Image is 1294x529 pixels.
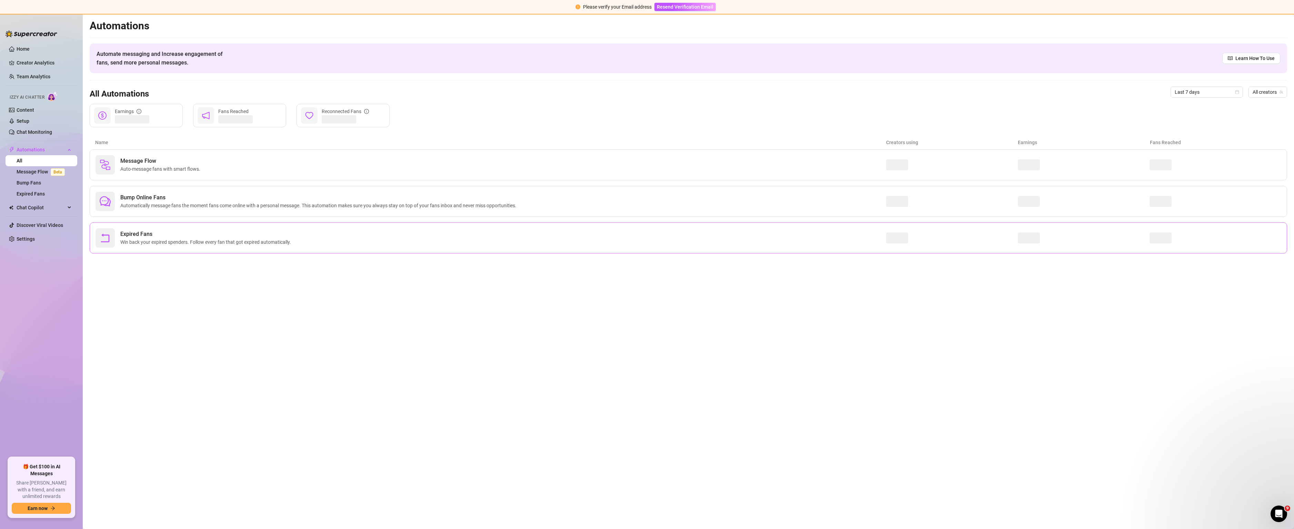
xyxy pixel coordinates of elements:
span: info-circle [137,109,141,114]
article: Creators using [886,139,1018,146]
span: Bump Online Fans [120,193,519,202]
a: Content [17,107,34,113]
span: Share [PERSON_NAME] with a friend, and earn unlimited rewards [12,480,71,500]
span: arrow-right [50,506,55,511]
span: Learn How To Use [1235,54,1275,62]
img: Chat Copilot [9,205,13,210]
button: Earn nowarrow-right [12,503,71,514]
span: exclamation-circle [575,4,580,9]
span: calendar [1235,90,1239,94]
span: heart [305,111,313,120]
article: Name [95,139,886,146]
span: Automations [17,144,66,155]
button: Resend Verification Email [654,3,716,11]
span: 9 [1285,506,1290,511]
span: Win back your expired spenders. Follow every fan that got expired automatically. [120,238,294,246]
span: team [1279,90,1283,94]
img: logo-BBDzfeDw.svg [6,30,57,37]
span: Fans Reached [218,109,249,114]
a: Bump Fans [17,180,41,186]
span: Last 7 days [1175,87,1239,97]
span: info-circle [364,109,369,114]
a: Home [17,46,30,52]
span: rollback [100,232,111,243]
h3: All Automations [90,89,149,100]
a: Team Analytics [17,74,50,79]
span: Automate messaging and Increase engagement of fans, send more personal messages. [97,50,229,67]
span: Beta [51,168,65,176]
a: Creator Analytics [17,57,72,68]
span: notification [202,111,210,120]
a: Settings [17,236,35,242]
img: AI Chatter [47,91,58,101]
a: Learn How To Use [1222,53,1280,64]
iframe: Intercom live chat [1271,506,1287,522]
span: comment [100,196,111,207]
a: Chat Monitoring [17,129,52,135]
span: Chat Copilot [17,202,66,213]
h2: Automations [90,19,1287,32]
span: Automatically message fans the moment fans come online with a personal message. This automation m... [120,202,519,209]
div: Reconnected Fans [322,108,369,115]
a: All [17,158,22,163]
span: All creators [1253,87,1283,97]
span: Expired Fans [120,230,294,238]
span: Resend Verification Email [657,4,713,10]
a: Message FlowBeta [17,169,68,174]
span: Auto-message fans with smart flows. [120,165,203,173]
span: Earn now [28,506,48,511]
article: Fans Reached [1150,139,1282,146]
span: read [1228,56,1233,61]
article: Earnings [1018,139,1150,146]
span: thunderbolt [9,147,14,152]
span: 🎁 Get $100 in AI Messages [12,463,71,477]
a: Discover Viral Videos [17,222,63,228]
span: Message Flow [120,157,203,165]
span: dollar [98,111,107,120]
div: Please verify your Email address [583,3,652,11]
a: Setup [17,118,29,124]
div: Earnings [115,108,141,115]
img: svg%3e [100,159,111,170]
span: Izzy AI Chatter [10,94,44,101]
a: Expired Fans [17,191,45,197]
